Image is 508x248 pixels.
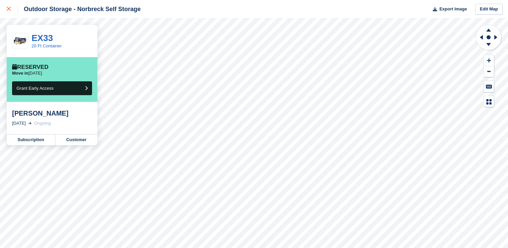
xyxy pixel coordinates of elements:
span: Export Image [439,6,467,12]
a: EX33 [32,33,53,43]
div: Outdoor Storage - Norbreck Self Storage [18,5,141,13]
span: Move in [12,71,28,76]
div: [DATE] [12,120,26,127]
div: Ongoing [34,120,51,127]
a: Edit Map [475,4,503,15]
a: 20 Ft Container [32,43,62,48]
img: arrow-right-light-icn-cde0832a797a2874e46488d9cf13f60e5c3a73dbe684e267c42b8395dfbc2abf.svg [28,122,32,125]
button: Keyboard Shortcuts [484,81,494,92]
span: Grant Early Access [16,86,54,91]
img: 20-ft-container%20(13).jpg [12,35,28,47]
a: Customer [55,134,97,145]
p: [DATE] [12,71,42,76]
button: Grant Early Access [12,81,92,95]
div: Reserved [12,64,48,71]
button: Map Legend [484,96,494,107]
div: [PERSON_NAME] [12,109,92,117]
button: Zoom In [484,55,494,66]
button: Export Image [429,4,467,15]
a: Subscription [7,134,55,145]
button: Zoom Out [484,66,494,77]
